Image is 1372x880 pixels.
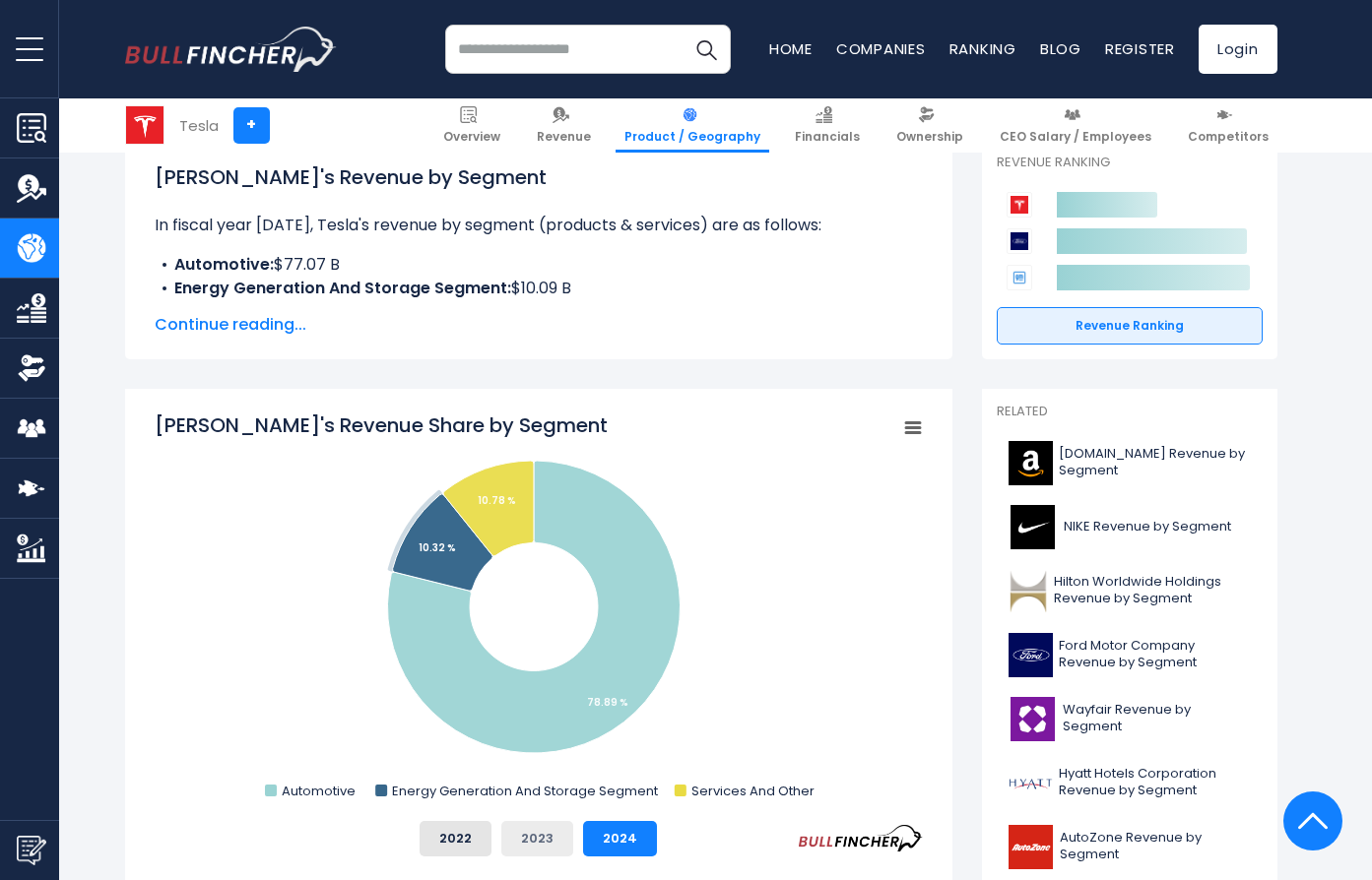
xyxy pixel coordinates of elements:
button: 2024 [583,821,657,856]
img: AMZN logo [1009,441,1053,485]
a: Overview [434,98,509,153]
tspan: 10.78 % [478,493,516,508]
span: Revenue [537,129,591,145]
a: Revenue Ranking [997,307,1263,345]
a: Competitors [1179,98,1277,153]
p: Related [997,404,1263,420]
span: Continue reading... [155,313,923,337]
li: $77.07 B [155,253,923,277]
a: Ford Motor Company Revenue by Segment [997,628,1263,682]
b: Energy Generation And Storage Segment: [174,277,511,299]
div: Tesla [179,114,219,137]
a: Product / Geography [616,98,769,153]
span: Wayfair Revenue by Segment [1063,702,1251,735]
img: AZO logo [1009,825,1055,869]
span: CEO Salary / Employees [1000,129,1151,145]
a: Hilton Worldwide Holdings Revenue by Segment [997,564,1263,618]
img: Tesla competitors logo [1007,192,1032,218]
span: Overview [443,129,500,145]
span: Ownership [896,129,963,145]
a: Companies [836,38,926,59]
a: Revenue [528,98,600,153]
button: 2022 [420,821,491,856]
button: Search [682,25,731,74]
span: Financials [795,129,860,145]
img: W logo [1009,697,1057,741]
img: TSLA logo [126,106,163,144]
span: AutoZone Revenue by Segment [1060,830,1250,863]
button: 2023 [501,821,573,856]
a: Ownership [887,98,972,153]
b: Automotive: [174,253,274,276]
tspan: [PERSON_NAME]'s Revenue Share by Segment [155,411,608,439]
p: In fiscal year [DATE], Tesla's revenue by segment (products & services) are as follows: [155,214,923,237]
span: Hyatt Hotels Corporation Revenue by Segment [1059,766,1251,799]
img: bullfincher logo [125,27,337,72]
img: HLT logo [1009,569,1049,613]
li: $10.09 B [155,277,923,300]
a: Wayfair Revenue by Segment [997,692,1263,746]
a: Ranking [949,38,1016,59]
text: Services And Other [690,782,814,800]
p: Revenue Ranking [997,155,1263,171]
text: Automotive [282,782,356,800]
a: CEO Salary / Employees [991,98,1160,153]
a: Home [769,38,813,59]
a: Go to homepage [125,27,337,72]
img: Ownership [17,353,46,383]
tspan: 78.89 % [587,695,628,710]
a: Login [1199,25,1277,74]
img: Ford Motor Company competitors logo [1007,228,1032,254]
span: Competitors [1188,129,1269,145]
span: NIKE Revenue by Segment [1064,519,1231,535]
img: F logo [1009,633,1053,677]
a: Blog [1040,38,1081,59]
a: AutoZone Revenue by Segment [997,820,1263,874]
a: Hyatt Hotels Corporation Revenue by Segment [997,756,1263,810]
span: Product / Geography [624,129,760,145]
a: + [233,107,270,144]
img: H logo [1009,761,1053,805]
img: General Motors Company competitors logo [1007,265,1032,290]
span: [DOMAIN_NAME] Revenue by Segment [1059,446,1251,479]
h1: [PERSON_NAME]'s Revenue by Segment [155,162,923,192]
img: NKE logo [1009,505,1058,549]
a: [DOMAIN_NAME] Revenue by Segment [997,436,1263,490]
text: Energy Generation And Storage Segment [392,782,658,800]
svg: Tesla's Revenue Share by Segment [155,411,923,805]
a: NIKE Revenue by Segment [997,500,1263,554]
a: Financials [786,98,869,153]
a: Register [1105,38,1175,59]
span: Hilton Worldwide Holdings Revenue by Segment [1054,574,1250,607]
span: Ford Motor Company Revenue by Segment [1059,638,1251,671]
tspan: 10.32 % [419,540,456,555]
